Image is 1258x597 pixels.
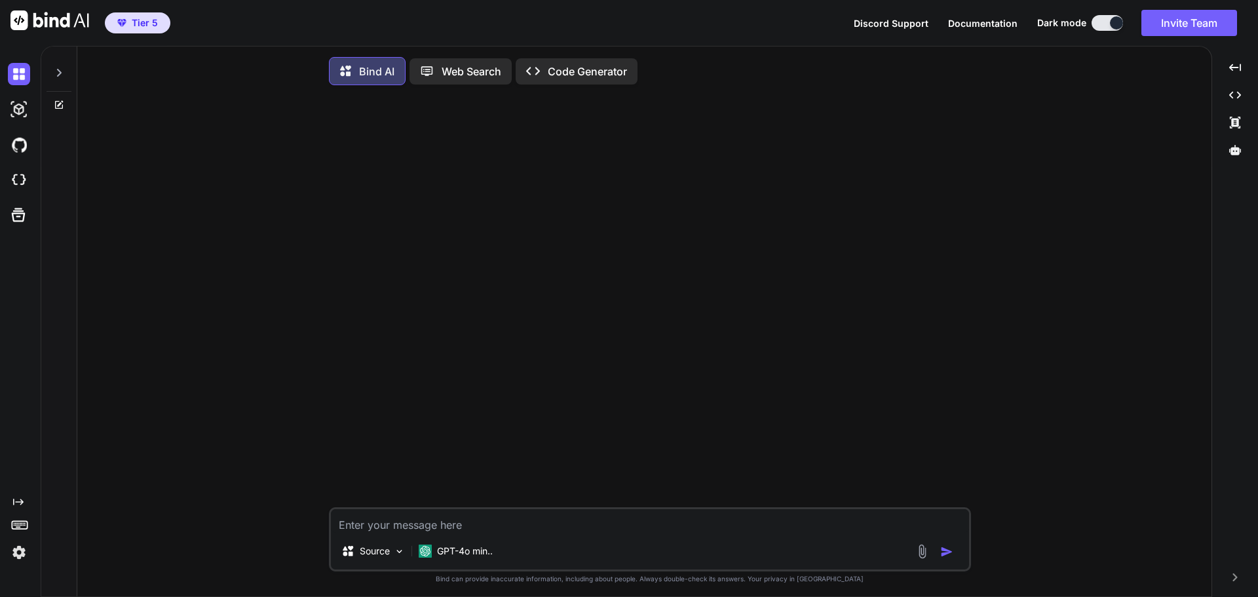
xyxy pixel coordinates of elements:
[360,545,390,558] p: Source
[1037,16,1086,29] span: Dark mode
[1141,10,1237,36] button: Invite Team
[437,545,493,558] p: GPT-4o min..
[548,64,627,79] p: Code Generator
[10,10,89,30] img: Bind AI
[394,546,405,557] img: Pick Models
[854,18,928,29] span: Discord Support
[940,545,953,558] img: icon
[8,541,30,564] img: settings
[105,12,170,33] button: premiumTier 5
[8,134,30,156] img: githubDark
[948,16,1018,30] button: Documentation
[8,63,30,85] img: darkChat
[359,64,394,79] p: Bind AI
[915,544,930,559] img: attachment
[117,19,126,27] img: premium
[8,98,30,121] img: darkAi-studio
[132,16,158,29] span: Tier 5
[329,574,971,584] p: Bind can provide inaccurate information, including about people. Always double-check its answers....
[419,545,432,558] img: GPT-4o mini
[854,16,928,30] button: Discord Support
[8,169,30,191] img: cloudideIcon
[948,18,1018,29] span: Documentation
[442,64,501,79] p: Web Search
